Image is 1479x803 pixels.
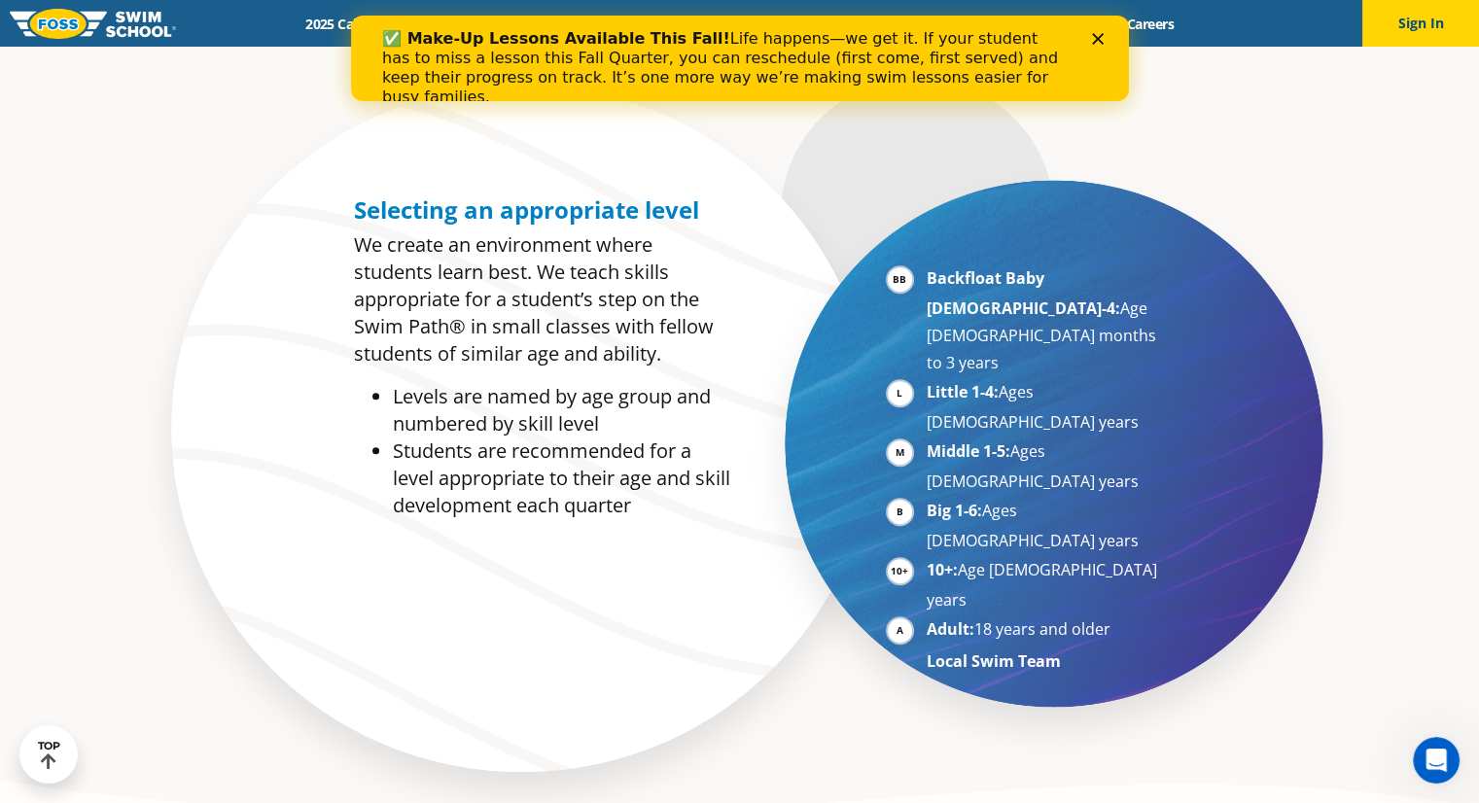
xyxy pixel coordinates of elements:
strong: Adult: [927,618,974,640]
img: FOSS Swim School Logo [10,9,176,39]
strong: Middle 1-5: [927,440,1010,462]
strong: Big 1-6: [927,500,982,521]
li: Students are recommended for a level appropriate to their age and skill development each quarter [393,437,730,519]
a: 2025 Calendar [289,15,410,33]
strong: Local Swim Team [927,650,1061,672]
div: Life happens—we get it. If your student has to miss a lesson this Fall Quarter, you can reschedul... [31,14,716,91]
li: Ages [DEMOGRAPHIC_DATA] years [927,437,1165,495]
li: Age [DEMOGRAPHIC_DATA] months to 3 years [927,264,1165,376]
iframe: Intercom live chat [1413,737,1460,784]
a: Swim Like [PERSON_NAME] [843,15,1049,33]
b: ✅ Make-Up Lessons Available This Fall! [31,14,379,32]
strong: Backfloat Baby [DEMOGRAPHIC_DATA]-4: [927,267,1120,319]
li: Age [DEMOGRAPHIC_DATA] years [927,556,1165,613]
p: We create an environment where students learn best. We teach skills appropriate for a student’s s... [354,231,730,367]
li: 18 years and older [927,615,1165,646]
li: Ages [DEMOGRAPHIC_DATA] years [927,378,1165,436]
li: Levels are named by age group and numbered by skill level [393,383,730,437]
div: TOP [38,740,60,770]
iframe: Intercom live chat banner [351,16,1129,101]
a: Schools [410,15,492,33]
strong: 10+: [927,559,958,580]
strong: Little 1-4: [927,381,999,402]
a: Careers [1109,15,1190,33]
a: Blog [1048,15,1109,33]
span: Selecting an appropriate level [354,193,699,226]
a: About [PERSON_NAME] [662,15,843,33]
a: Swim Path® Program [492,15,662,33]
div: Close [741,17,760,29]
li: Ages [DEMOGRAPHIC_DATA] years [927,497,1165,554]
